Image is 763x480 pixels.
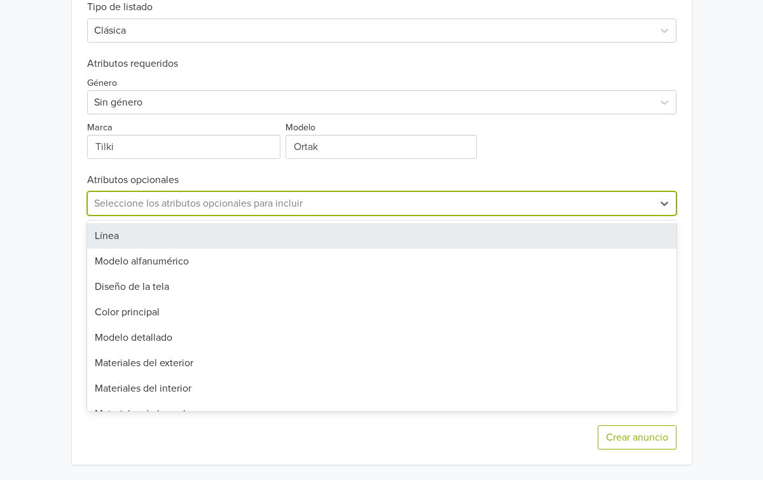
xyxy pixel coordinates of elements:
[87,58,677,70] h6: Atributos requeridos
[87,401,677,427] div: Materiales de la suela
[87,376,677,401] div: Materiales del interior
[87,174,677,186] h6: Atributos opcionales
[285,121,315,135] label: Modelo
[87,274,677,299] div: Diseño de la tela
[87,299,677,325] div: Color principal
[87,223,677,249] div: Línea
[87,121,113,135] label: Marca
[87,249,677,274] div: Modelo alfanumérico
[87,76,117,90] label: Género
[87,325,677,350] div: Modelo detallado
[87,350,677,376] div: Materiales del exterior
[598,425,677,449] button: Crear anuncio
